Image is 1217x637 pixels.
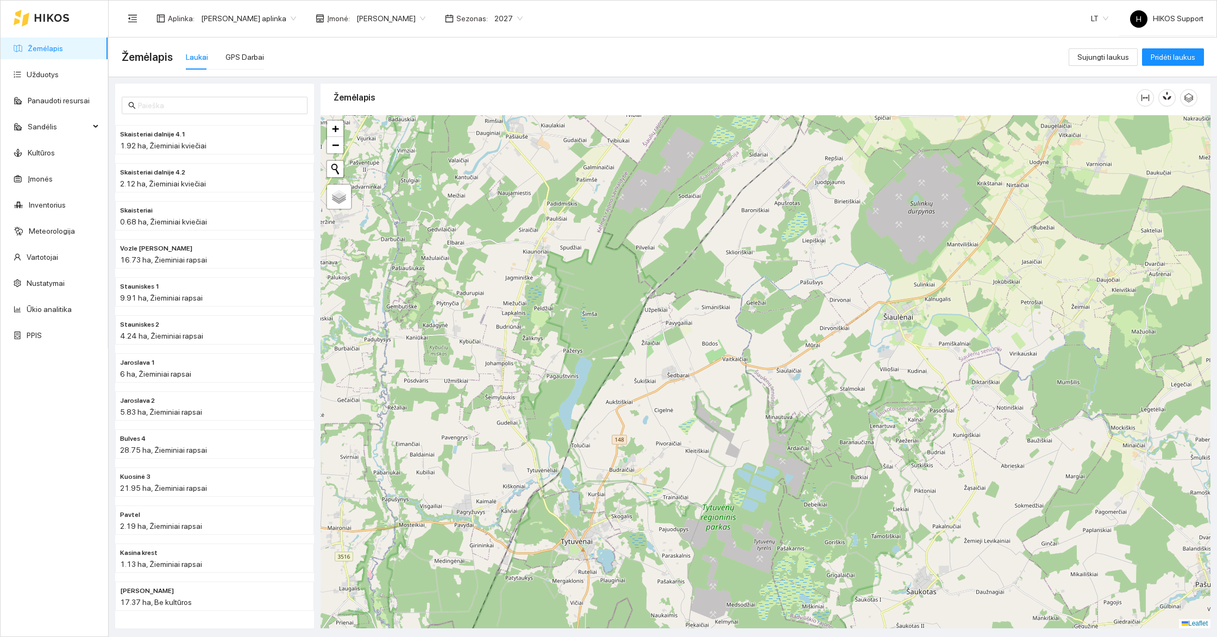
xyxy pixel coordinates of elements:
[120,560,202,569] span: 1.13 ha, Žieminiai rapsai
[327,161,343,177] button: Initiate a new search
[122,48,173,66] span: Žemėlapis
[120,179,206,188] span: 2.12 ha, Žieminiai kviečiai
[456,13,488,24] span: Sezonas :
[120,484,207,492] span: 21.95 ha, Žieminiai rapsai
[327,13,350,24] span: Įmonė :
[332,122,339,135] span: +
[1077,51,1129,63] span: Sujungti laukus
[1142,53,1204,61] a: Pridėti laukus
[120,320,159,330] span: Stauniskes 2
[445,14,454,23] span: calendar
[332,138,339,152] span: −
[1182,620,1208,627] a: Leaflet
[28,116,90,138] span: Sandėlis
[120,548,158,558] span: Kasina krest
[120,282,160,292] span: Stauniskes 1
[28,96,90,105] a: Panaudoti resursai
[186,51,208,63] div: Laukai
[120,205,153,216] span: Skaisteriai
[1137,93,1153,102] span: column-width
[120,255,207,264] span: 16.73 ha, Žieminiai rapsai
[27,253,58,261] a: Vartotojai
[120,358,155,368] span: Jaroslava 1
[1091,10,1108,27] span: LT
[120,217,207,226] span: 0.68 ha, Žieminiai kviečiai
[156,14,165,23] span: layout
[120,434,146,444] span: Bulves 4
[120,522,202,530] span: 2.19 ha, Žieminiai rapsai
[122,8,143,29] button: menu-fold
[1151,51,1195,63] span: Pridėti laukus
[1142,48,1204,66] button: Pridėti laukus
[120,332,203,340] span: 4.24 ha, Žieminiai rapsai
[28,148,55,157] a: Kultūros
[327,137,343,153] a: Zoom out
[120,586,174,596] span: Konstantino žeme
[120,446,207,454] span: 28.75 ha, Žieminiai rapsai
[120,243,192,254] span: Vozle Ruslana
[120,141,206,150] span: 1.92 ha, Žieminiai kviečiai
[28,174,53,183] a: Įmonės
[138,99,301,111] input: Paieška
[27,70,59,79] a: Užduotys
[120,396,155,406] span: Jaroslava 2
[1130,14,1203,23] span: HIKOS Support
[1136,10,1141,28] span: H
[225,51,264,63] div: GPS Darbai
[27,279,65,288] a: Nustatymai
[316,14,324,23] span: shop
[334,82,1137,113] div: Žemėlapis
[327,121,343,137] a: Zoom in
[120,472,150,482] span: Kuosinė 3
[120,370,191,378] span: 6 ha, Žieminiai rapsai
[28,44,63,53] a: Žemėlapis
[1069,48,1138,66] button: Sujungti laukus
[29,201,66,209] a: Inventorius
[120,129,186,140] span: Skaisteriai dalnije 4.1
[327,185,351,209] a: Layers
[27,305,72,314] a: Ūkio analitika
[120,167,185,178] span: Skaisteriai dalnije 4.2
[128,14,137,23] span: menu-fold
[120,408,202,416] span: 5.83 ha, Žieminiai rapsai
[168,13,195,24] span: Aplinka :
[128,102,136,109] span: search
[120,510,140,520] span: Pavtel
[494,10,523,27] span: 2027
[201,10,296,27] span: Jerzy Gvozdovicz aplinka
[1069,53,1138,61] a: Sujungti laukus
[356,10,425,27] span: Jerzy Gvozdovič
[120,598,192,607] span: 17.37 ha, Be kultūros
[29,227,75,235] a: Meteorologija
[120,293,203,302] span: 9.91 ha, Žieminiai rapsai
[27,331,42,340] a: PPIS
[1137,89,1154,107] button: column-width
